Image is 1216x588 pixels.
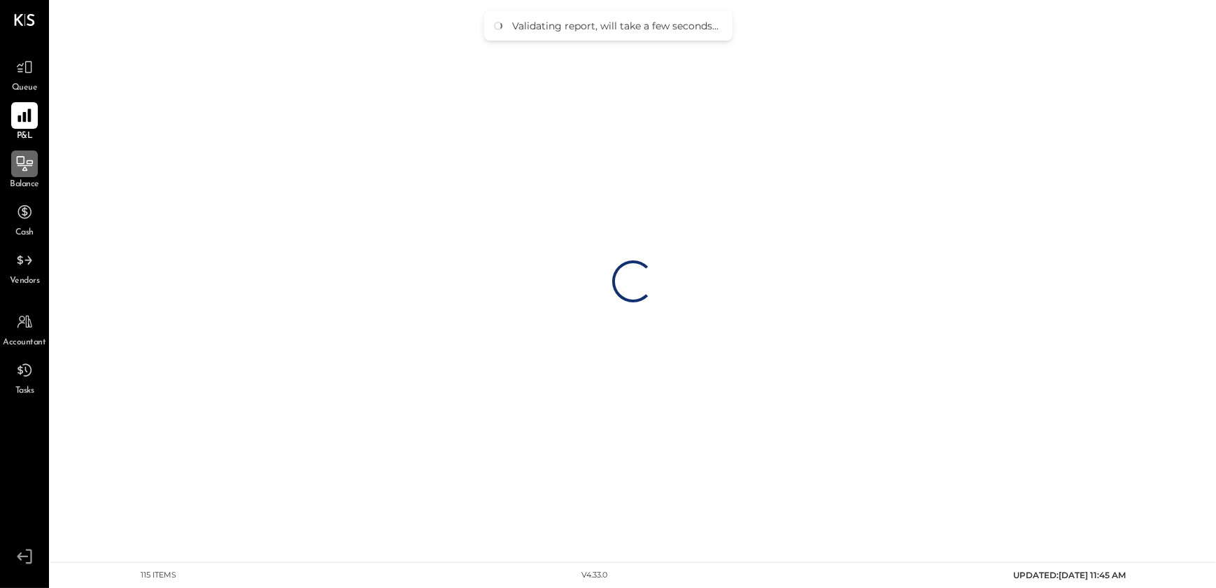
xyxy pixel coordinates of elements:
div: Validating report, will take a few seconds... [512,20,719,32]
div: v 4.33.0 [582,570,608,581]
span: Queue [12,82,38,94]
span: Balance [10,178,39,191]
span: Tasks [15,385,34,398]
span: UPDATED: [DATE] 11:45 AM [1013,570,1126,580]
span: Cash [15,227,34,239]
a: Tasks [1,357,48,398]
span: Accountant [3,337,46,349]
div: 115 items [141,570,176,581]
span: Vendors [10,275,40,288]
a: Vendors [1,247,48,288]
a: Accountant [1,309,48,349]
a: P&L [1,102,48,143]
span: P&L [17,130,33,143]
a: Balance [1,150,48,191]
a: Cash [1,199,48,239]
a: Queue [1,54,48,94]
